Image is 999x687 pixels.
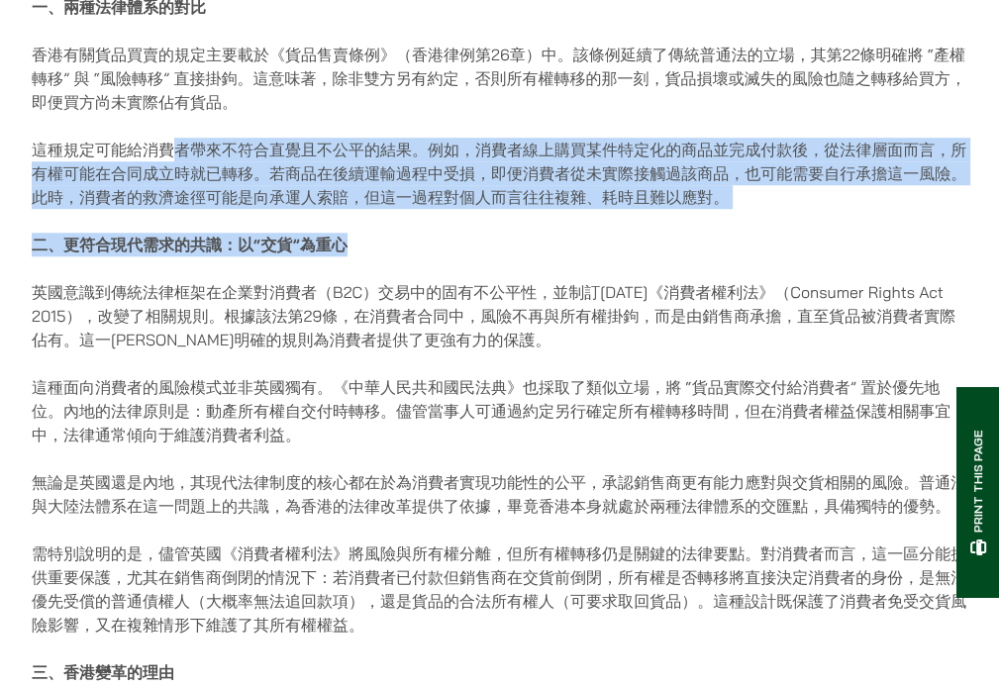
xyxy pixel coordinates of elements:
[260,235,292,254] strong: 交貨
[32,375,967,446] p: 這種面向消費者的風險模式並非英國獨有。《中華人民共和國民法典》也採取了類似立場，將 “貨品實際交付給消費者” 置於優先地位。內地的法律原則是：動產所有權自交付時轉移。儘管當事人可通過約定另行確定...
[292,235,299,254] strong: ”
[32,662,174,682] strong: 三、香港變革的理由
[300,235,348,254] strong: 為重心
[32,470,967,518] p: 無論是英國還是內地，其現代法律制度的核心都在於為消費者實現功能性的公平，承認銷售商更有能力應對與交貨相關的風險。普通法與大陸法體系在這一問題上的共識，為香港的法律改革提供了依據，畢竟香港本身就處...
[32,138,967,209] p: 這種規定可能給消費者帶來不符合直覺且不公平的結果。例如，消費者線上購買某件特定化的商品並完成付款後，從法律層面而言，所有權可能在合同成立時就已轉移。若商品在後續運輸過程中受損，即便消費者從未實際...
[32,43,967,114] p: 香港有關貨品買賣的規定主要載於《貨品售賣條例》（香港律例第26章）中。該條例延續了傳統普通法的立場，其第22條明確將 “產權轉移” 與 “風險轉移” 直接掛鉤。這意味著，除非雙方另有約定，否則所...
[32,280,967,351] p: 英國意識到傳統法律框架在企業對消費者（B2C）交易中的固有不公平性，並制訂[DATE]《消費者權利法》（Consumer Rights Act 2015），改變了相關規則。根據該法第29條，在消...
[32,235,253,254] strong: 二、更符合現代需求的共識：以
[32,541,967,637] p: 需特別說明的是，儘管英國《消費者權利法》將風險與所有權分離，但所有權轉移仍是關鍵的法律要點。對消費者而言，這一區分能提供重要保護，尤其在銷售商倒閉的情況下：若消費者已付款但銷售商在交貨前倒閉，所...
[253,235,260,254] strong: “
